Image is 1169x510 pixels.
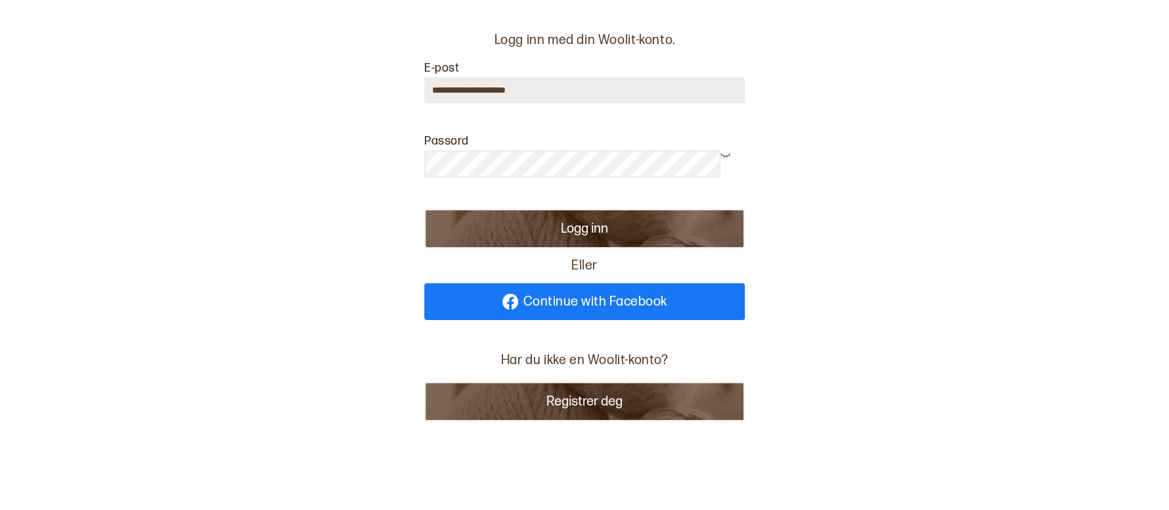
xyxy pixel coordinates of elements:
[424,61,459,75] label: E-post
[424,283,745,320] a: Continue with Facebook
[566,254,602,278] span: Eller
[496,346,674,374] p: Har du ikke en Woolit-konto?
[424,32,745,49] p: Logg inn med din Woolit-konto.
[523,295,667,308] span: Continue with Facebook
[424,209,745,248] button: Logg inn
[424,382,745,421] button: Registrer deg
[424,134,468,148] label: Passord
